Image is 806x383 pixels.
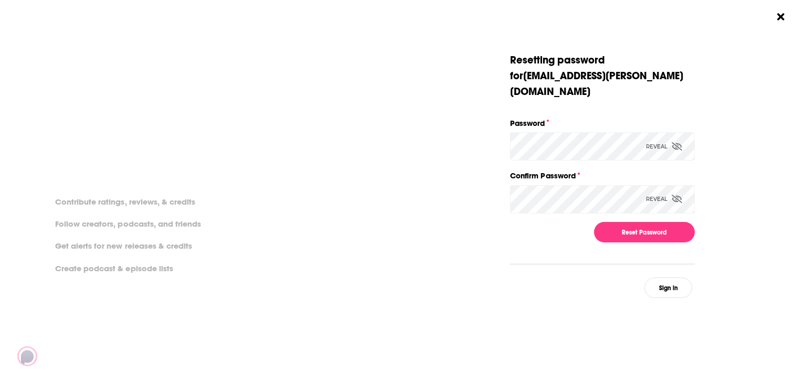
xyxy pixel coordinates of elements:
div: Reveal [646,132,682,161]
div: Resetting password for [EMAIL_ADDRESS][PERSON_NAME][DOMAIN_NAME] [510,52,695,100]
button: Sign in [644,278,692,298]
li: On Podchaser you can: [49,176,259,186]
a: Podchaser - Follow, Share and Rate Podcasts [17,346,110,366]
div: Reveal [646,185,682,214]
li: Get alerts for new releases & credits [49,239,199,252]
label: Confirm Password [510,169,695,183]
img: Podchaser - Follow, Share and Rate Podcasts [17,346,118,366]
label: Password [510,116,695,130]
a: create an account [99,55,203,70]
li: Follow creators, podcasts, and friends [49,217,209,230]
li: Contribute ratings, reviews, & credits [49,195,203,208]
button: Reset Password [594,222,695,242]
button: Close Button [771,7,791,27]
li: Create podcast & episode lists [49,261,181,275]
